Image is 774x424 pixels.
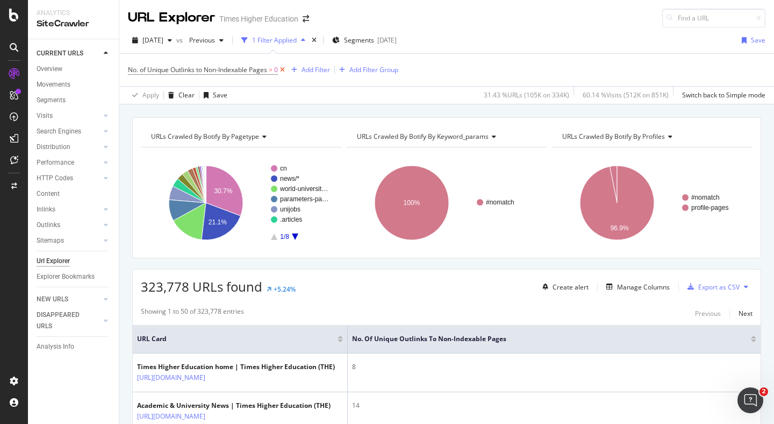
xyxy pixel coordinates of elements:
[352,334,735,344] span: No. of Unique Outlinks to Non-Indexable Pages
[37,271,95,282] div: Explorer Bookmarks
[739,309,752,318] div: Next
[347,156,544,250] svg: A chart.
[37,294,101,305] a: NEW URLS
[739,307,752,320] button: Next
[213,90,227,100] div: Save
[682,90,765,100] div: Switch back to Simple mode
[611,224,629,232] text: 96.9%
[737,387,763,413] iframe: Intercom live chat
[279,185,328,193] text: world-universit…
[678,87,765,104] button: Switch back to Simple mode
[37,309,91,332] div: DISAPPEARED URLS
[486,199,514,206] text: #nomatch
[142,90,159,100] div: Apply
[287,63,330,76] button: Add Filter
[553,282,589,292] div: Create alert
[352,401,756,411] div: 14
[37,271,111,282] a: Explorer Bookmarks
[303,15,309,23] div: arrow-right-arrow-left
[185,36,215,45] span: Previous
[280,216,302,223] text: .articles
[37,79,70,90] div: Movements
[691,204,728,211] text: profile-pages
[141,278,262,295] span: 323,778 URLs found
[280,175,299,182] text: news/*
[137,372,205,383] a: [URL][DOMAIN_NAME]
[37,235,64,246] div: Sitemaps
[269,65,273,74] span: >
[302,65,330,74] div: Add Filter
[355,128,537,145] h4: URLs Crawled By Botify By keyword_params
[37,341,111,352] a: Analysis Info
[662,9,765,27] input: Find a URL
[377,36,397,45] div: [DATE]
[37,48,83,59] div: CURRENT URLS
[37,48,101,59] a: CURRENT URLS
[560,128,743,145] h4: URLs Crawled By Botify By profiles
[37,188,111,200] a: Content
[37,220,101,231] a: Outlinks
[274,62,278,77] span: 0
[37,63,62,75] div: Overview
[252,36,297,45] div: 1 Filter Applied
[698,282,740,292] div: Export as CSV
[137,362,335,372] div: Times Higher Education home | Times Higher Education (THE)
[37,126,101,137] a: Search Engines
[37,95,111,106] a: Segments
[185,32,228,49] button: Previous
[37,173,73,184] div: HTTP Codes
[37,126,81,137] div: Search Engines
[137,334,335,344] span: URL Card
[37,9,110,18] div: Analytics
[562,132,665,141] span: URLs Crawled By Botify By profiles
[751,36,765,45] div: Save
[199,87,227,104] button: Save
[128,87,159,104] button: Apply
[280,195,328,203] text: parameters-pa…
[37,341,74,352] div: Analysis Info
[349,65,398,74] div: Add Filter Group
[538,278,589,295] button: Create alert
[552,156,750,250] div: A chart.
[176,36,185,45] span: vs
[691,194,720,201] text: #nomatch
[617,282,670,292] div: Manage Columns
[310,35,319,46] div: times
[37,309,101,332] a: DISAPPEARED URLS
[142,36,163,45] span: 2025 Sep. 12th
[37,235,101,246] a: Sitemaps
[149,128,332,145] h4: URLs Crawled By Botify By pagetype
[583,90,669,100] div: 60.14 % Visits ( 512K on 851K )
[280,233,289,241] text: 1/8
[274,285,296,294] div: +5.24%
[137,411,205,422] a: [URL][DOMAIN_NAME]
[737,32,765,49] button: Save
[164,87,195,104] button: Clear
[37,204,55,215] div: Inlinks
[37,256,111,267] a: Url Explorer
[37,294,68,305] div: NEW URLS
[683,278,740,295] button: Export as CSV
[37,18,110,30] div: SiteCrawler
[759,387,768,396] span: 2
[37,204,101,215] a: Inlinks
[128,32,176,49] button: [DATE]
[141,156,339,250] svg: A chart.
[37,157,74,168] div: Performance
[403,199,420,207] text: 100%
[37,95,66,106] div: Segments
[357,132,489,141] span: URLs Crawled By Botify By keyword_params
[344,36,374,45] span: Segments
[280,165,287,172] text: cn
[37,110,53,122] div: Visits
[209,218,227,226] text: 21.1%
[237,32,310,49] button: 1 Filter Applied
[695,307,721,320] button: Previous
[352,362,756,372] div: 8
[37,63,111,75] a: Overview
[280,206,300,213] text: unijobs
[695,309,721,318] div: Previous
[128,9,215,27] div: URL Explorer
